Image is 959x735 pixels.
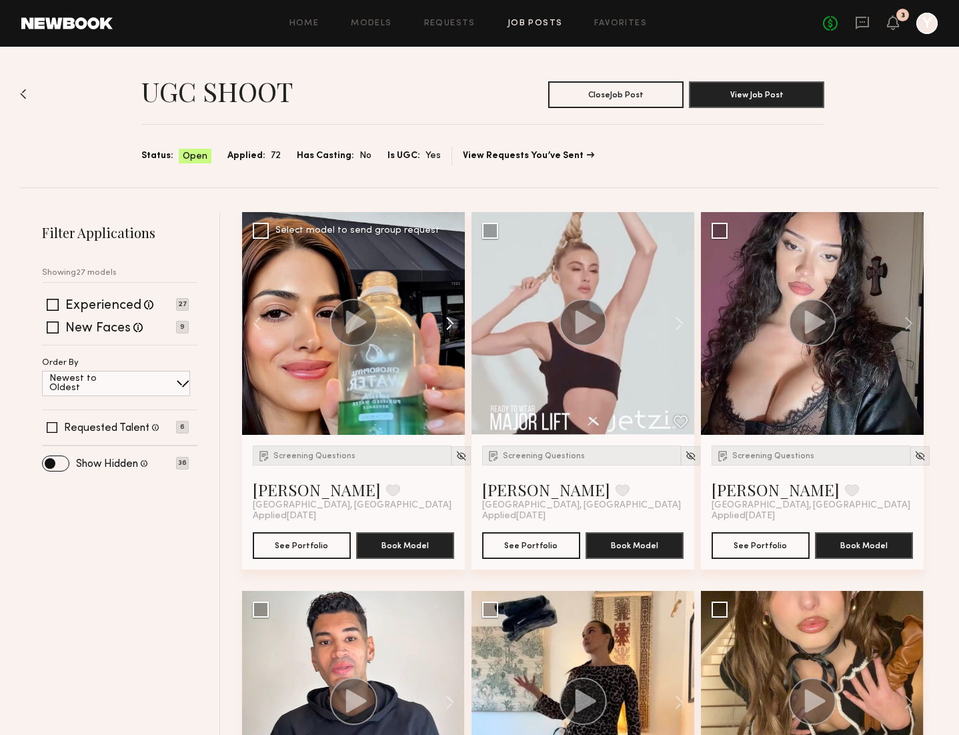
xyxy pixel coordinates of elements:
a: [PERSON_NAME] [712,479,840,500]
a: Models [351,19,391,28]
label: Requested Talent [64,423,149,434]
p: 9 [176,321,189,333]
span: Has Casting: [297,149,354,163]
a: [PERSON_NAME] [253,479,381,500]
label: Experienced [65,299,141,313]
a: Y [916,13,938,34]
img: Submission Icon [487,449,500,462]
button: See Portfolio [482,532,580,559]
button: See Portfolio [712,532,810,559]
p: 36 [176,457,189,470]
p: Newest to Oldest [49,374,129,393]
span: [GEOGRAPHIC_DATA], [GEOGRAPHIC_DATA] [712,500,910,511]
span: 72 [271,149,281,163]
button: Book Model [586,532,684,559]
a: Book Model [815,539,913,550]
p: Showing 27 models [42,269,117,277]
span: Screening Questions [732,452,814,460]
a: Home [289,19,319,28]
a: Requests [424,19,475,28]
span: [GEOGRAPHIC_DATA], [GEOGRAPHIC_DATA] [482,500,681,511]
span: Is UGC: [387,149,420,163]
a: Book Model [356,539,454,550]
h2: Filter Applications [42,223,197,241]
a: View Requests You’ve Sent [463,151,594,161]
img: Back to previous page [20,89,27,99]
span: Screening Questions [503,452,585,460]
span: Status: [141,149,173,163]
span: Applied: [227,149,265,163]
p: 27 [176,298,189,311]
img: Submission Icon [716,449,730,462]
label: New Faces [65,322,131,335]
span: Open [183,150,207,163]
label: Show Hidden [76,459,138,470]
img: Submission Icon [257,449,271,462]
p: Order By [42,359,79,367]
button: Book Model [356,532,454,559]
span: No [359,149,371,163]
h1: UGC SHOOT [141,75,293,108]
span: [GEOGRAPHIC_DATA], [GEOGRAPHIC_DATA] [253,500,451,511]
div: Applied [DATE] [482,511,684,522]
div: 3 [901,12,905,19]
a: Book Model [586,539,684,550]
div: Select model to send group request [275,226,439,235]
a: Job Posts [508,19,563,28]
div: Applied [DATE] [253,511,454,522]
p: 6 [176,421,189,434]
span: Screening Questions [273,452,355,460]
a: [PERSON_NAME] [482,479,610,500]
button: See Portfolio [253,532,351,559]
div: Applied [DATE] [712,511,913,522]
span: Yes [425,149,441,163]
button: CloseJob Post [548,81,684,108]
img: Unhide Model [685,450,696,462]
button: View Job Post [689,81,824,108]
img: Unhide Model [914,450,926,462]
button: Book Model [815,532,913,559]
img: Unhide Model [455,450,467,462]
a: Favorites [594,19,647,28]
